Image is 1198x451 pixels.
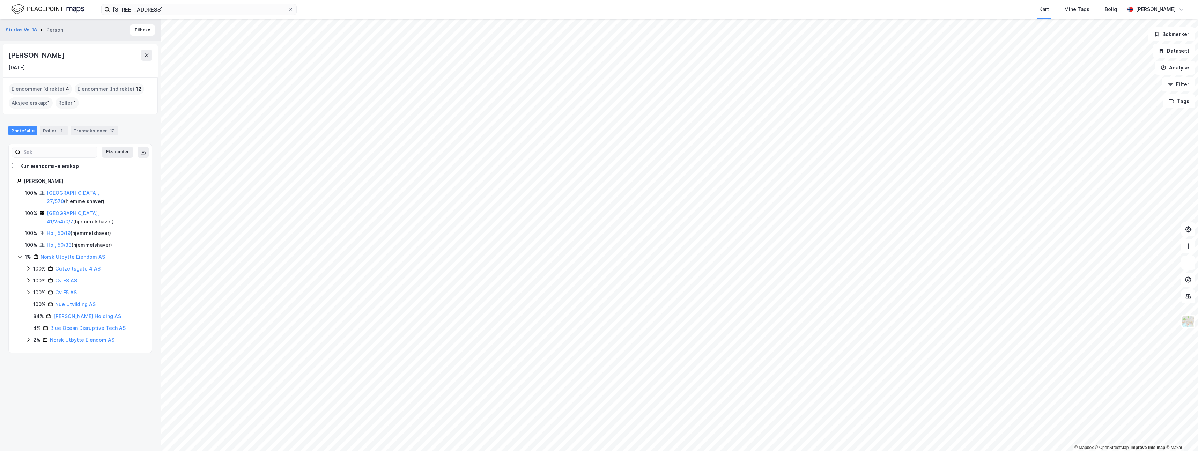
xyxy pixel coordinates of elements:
button: Filter [1162,77,1195,91]
div: 4% [33,324,41,332]
button: Analyse [1155,61,1195,75]
div: 84% [33,312,44,320]
div: Kun eiendoms-eierskap [20,162,79,170]
div: 100% [25,189,37,197]
a: Blue Ocean Disruptive Tech AS [50,325,126,331]
a: [GEOGRAPHIC_DATA], 27/570 [47,190,99,204]
input: Søk på adresse, matrikkel, gårdeiere, leietakere eller personer [110,4,288,15]
span: 4 [66,85,69,93]
div: 2% [33,336,40,344]
div: 100% [33,276,46,285]
div: Kontrollprogram for chat [1163,417,1198,451]
button: Datasett [1153,44,1195,58]
span: 1 [74,99,76,107]
div: ( hjemmelshaver ) [47,229,111,237]
div: Person [46,26,63,34]
div: ( hjemmelshaver ) [47,209,143,226]
div: ( hjemmelshaver ) [47,189,143,206]
a: Nue Utvikling AS [55,301,96,307]
button: Tags [1163,94,1195,108]
div: Transaksjoner [71,126,118,135]
div: 1% [25,253,31,261]
a: Gutzeitsgate 4 AS [55,266,101,272]
a: Norsk Utbytte Eiendom AS [40,254,105,260]
button: Sturlas Vei 18 [6,27,38,34]
div: 1 [58,127,65,134]
a: Norsk Utbytte Eiendom AS [50,337,114,343]
div: [DATE] [8,64,25,72]
div: 100% [25,229,37,237]
a: [GEOGRAPHIC_DATA], 41/254/0/7 [47,210,99,224]
div: 100% [33,265,46,273]
div: [PERSON_NAME] [8,50,66,61]
a: OpenStreetMap [1095,445,1129,450]
button: Ekspander [102,147,133,158]
a: Mapbox [1074,445,1094,450]
div: 17 [109,127,116,134]
div: 100% [25,209,37,217]
img: logo.f888ab2527a4732fd821a326f86c7f29.svg [11,3,84,15]
div: 100% [33,288,46,297]
span: 12 [136,85,141,93]
a: Hol, 50/33 [47,242,72,248]
div: ( hjemmelshaver ) [47,241,112,249]
div: Roller [40,126,68,135]
img: Z [1182,315,1195,328]
div: Eiendommer (direkte) : [9,83,72,95]
div: [PERSON_NAME] [1136,5,1176,14]
button: Tilbake [130,24,155,36]
div: Aksjeeierskap : [9,97,53,109]
div: Mine Tags [1064,5,1089,14]
a: Gv E5 AS [55,289,77,295]
div: Roller : [56,97,79,109]
a: [PERSON_NAME] Holding AS [53,313,121,319]
a: Gv E3 AS [55,278,77,283]
div: Eiendommer (Indirekte) : [75,83,144,95]
a: Improve this map [1131,445,1165,450]
div: 100% [33,300,46,309]
span: 1 [47,99,50,107]
div: Bolig [1105,5,1117,14]
input: Søk [21,147,97,157]
a: Hol, 50/19 [47,230,71,236]
iframe: Chat Widget [1163,417,1198,451]
div: Kart [1039,5,1049,14]
button: Bokmerker [1148,27,1195,41]
div: 100% [25,241,37,249]
div: [PERSON_NAME] [24,177,143,185]
div: Portefølje [8,126,37,135]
